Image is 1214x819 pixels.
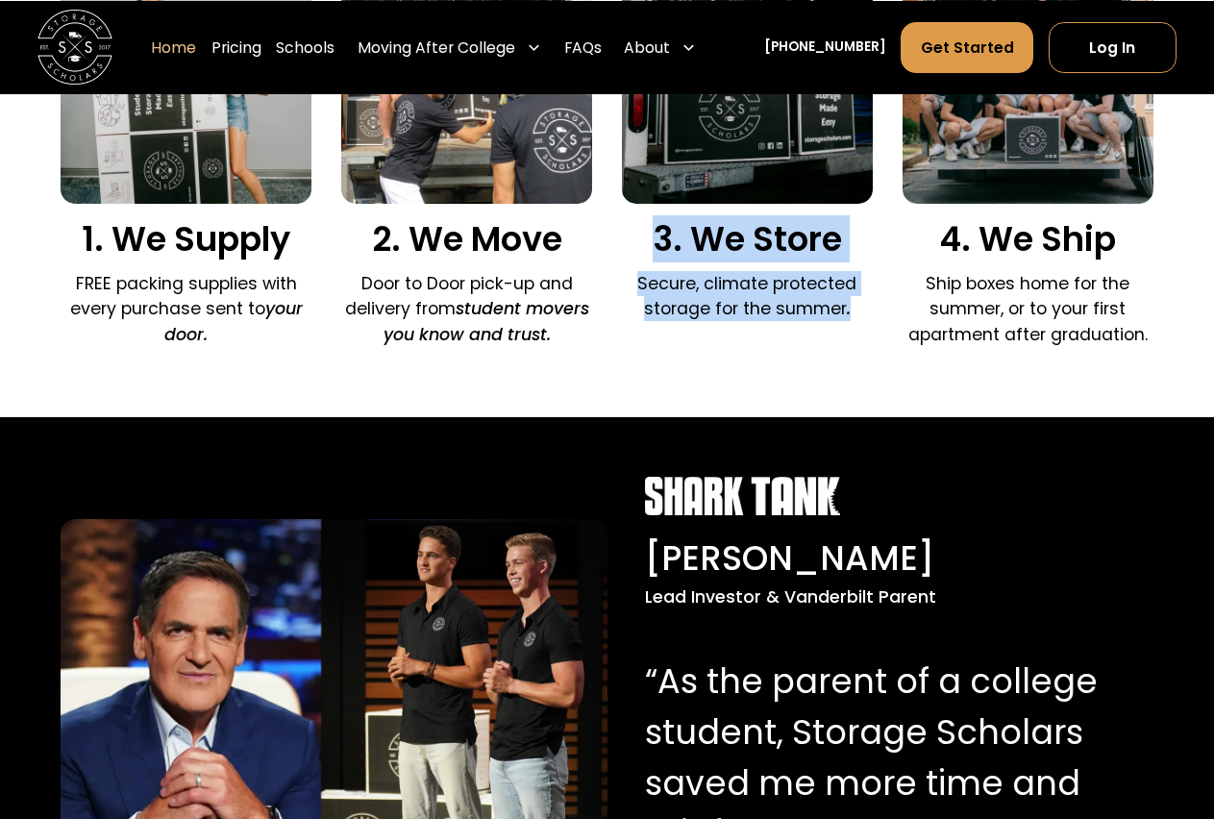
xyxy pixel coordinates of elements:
[645,477,840,515] img: Shark Tank white logo.
[211,21,261,74] a: Pricing
[276,21,334,74] a: Schools
[903,271,1153,347] p: Ship boxes home for the summer, or to your first apartment after graduation.
[616,21,704,74] div: About
[901,21,1033,72] a: Get Started
[151,21,196,74] a: Home
[61,219,311,260] h3: 1. We Supply
[622,271,873,322] p: Secure, climate protected storage for the summer
[645,584,1146,609] div: Lead Investor & Vanderbilt Parent
[61,271,311,347] p: FREE packing supplies with every purchase sent to
[847,297,851,320] em: .
[37,10,112,85] img: Storage Scholars main logo
[622,219,873,260] h3: 3. We Store
[384,297,589,345] em: student movers you know and trust.
[358,36,515,58] div: Moving After College
[903,219,1153,260] h3: 4. We Ship
[564,21,602,74] a: FAQs
[764,37,886,58] a: [PHONE_NUMBER]
[341,271,592,347] p: Door to Door pick-up and delivery from
[1049,21,1177,72] a: Log In
[341,219,592,260] h3: 2. We Move
[645,534,1146,584] div: [PERSON_NAME]
[624,36,670,58] div: About
[350,21,549,74] div: Moving After College
[164,297,303,345] em: your door.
